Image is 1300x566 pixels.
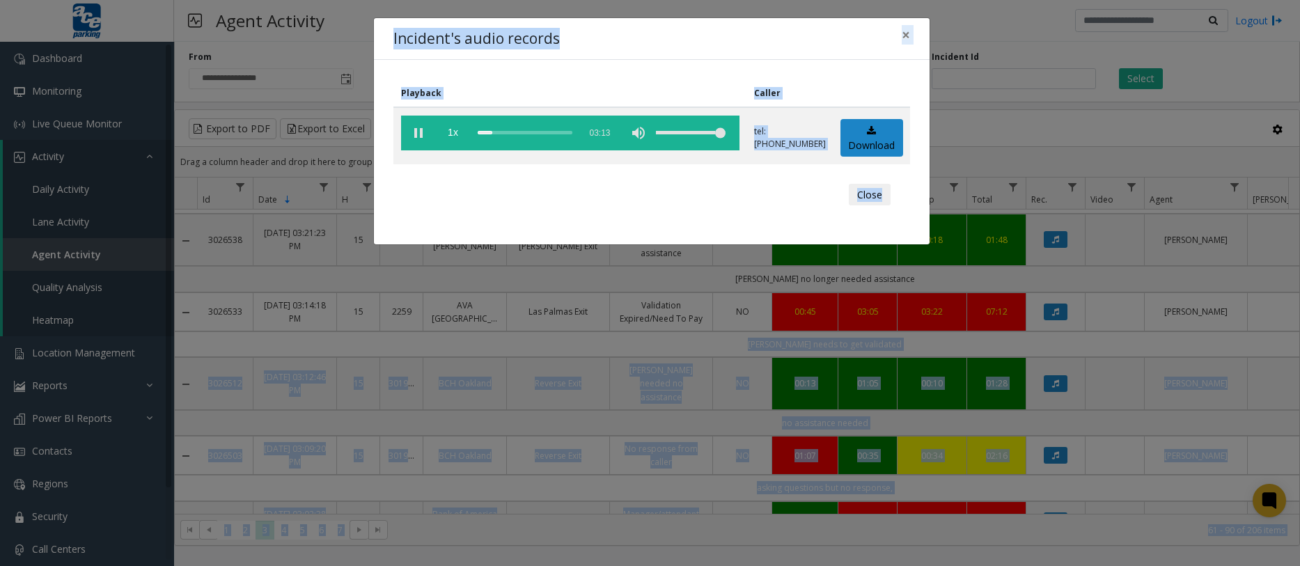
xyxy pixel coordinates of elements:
button: Close [892,18,920,52]
th: Playback [393,79,746,107]
button: Close [849,184,891,206]
th: Caller [746,79,833,107]
a: Download [840,119,903,157]
h4: Incident's audio records [393,28,560,50]
div: volume level [656,116,726,150]
span: × [902,25,910,45]
span: playback speed button [436,116,471,150]
div: scrub bar [478,116,572,150]
p: tel:[PHONE_NUMBER] [754,125,826,150]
